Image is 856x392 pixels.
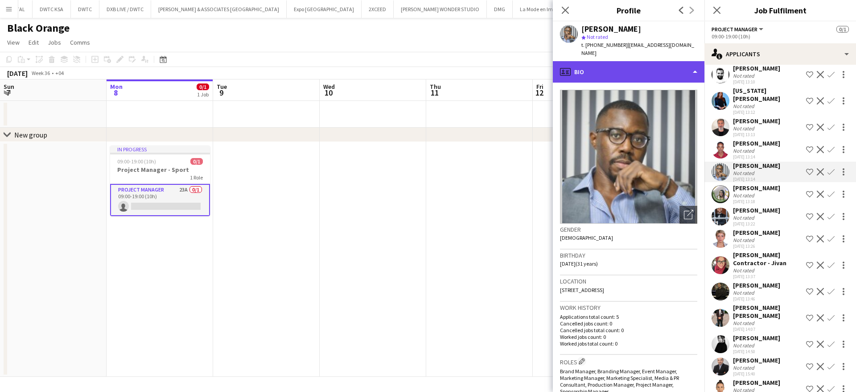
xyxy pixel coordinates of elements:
div: [PERSON_NAME] [PERSON_NAME] [733,304,802,320]
p: Cancelled jobs count: 0 [560,320,697,327]
div: [DATE] 13:18 [733,199,780,204]
span: Jobs [48,38,61,46]
span: 09:00-19:00 (10h) [117,158,156,165]
button: 2XCEED [362,0,394,18]
button: Project Manager [712,26,765,33]
div: [DATE] 13:10 [733,79,780,85]
a: Comms [66,37,94,48]
div: Not rated [733,125,756,132]
div: Not rated [733,147,756,154]
div: Not rated [733,192,756,199]
span: Not rated [587,33,608,40]
p: Cancelled jobs total count: 0 [560,327,697,334]
span: 11 [428,88,441,98]
span: Thu [430,83,441,91]
div: [DATE] 13:37 [733,274,802,279]
span: 0/1 [190,158,203,165]
span: 10 [322,88,335,98]
div: [DATE] [7,69,28,78]
div: Not rated [733,267,756,274]
span: 9 [215,88,227,98]
button: DXB LIVE / DWTC [99,0,151,18]
div: [PERSON_NAME] [733,162,780,170]
div: Not rated [733,364,756,371]
h3: Location [560,277,697,285]
div: [DATE] 13:14 [733,176,780,182]
a: Edit [25,37,42,48]
div: [DATE] 14:07 [733,326,802,332]
div: Applicants [704,43,856,65]
span: Wed [323,83,335,91]
p: Worked jobs total count: 0 [560,340,697,347]
h1: Black Orange [7,21,70,35]
span: 8 [109,88,123,98]
div: 1 Job [197,91,209,98]
div: Not rated [733,289,756,296]
div: Not rated [733,237,756,243]
button: DMG [487,0,513,18]
div: Open photos pop-in [679,206,697,224]
span: [STREET_ADDRESS] [560,287,604,293]
span: 0/1 [836,26,849,33]
div: [PERSON_NAME] [733,281,780,289]
button: Expo [GEOGRAPHIC_DATA] [287,0,362,18]
div: [PERSON_NAME] [733,229,780,237]
button: DWTC KSA [33,0,71,18]
div: [PERSON_NAME] [733,139,780,147]
button: [PERSON_NAME] WONDER STUDIO [394,0,487,18]
app-card-role: Project Manager23A0/109:00-19:00 (10h) [110,184,210,216]
div: Not rated [733,342,756,349]
div: [PERSON_NAME] [733,356,780,364]
h3: Profile [553,4,704,16]
p: Applications total count: 5 [560,313,697,320]
span: t. [PHONE_NUMBER] [581,42,628,48]
div: +04 [55,70,64,76]
span: 12 [535,88,543,98]
div: [DATE] 13:13 [733,132,780,138]
div: Bio [553,61,704,83]
div: [DATE] 13:46 [733,296,780,302]
div: [PERSON_NAME] [733,184,780,192]
div: [DATE] 15:40 [733,371,780,377]
div: [US_STATE][PERSON_NAME] [733,87,802,103]
h3: Birthday [560,251,697,259]
div: New group [14,130,47,139]
div: In progress [110,146,210,153]
div: [DATE] 13:26 [733,243,780,249]
span: 1 Role [190,174,203,181]
div: Not rated [733,320,756,326]
span: | [EMAIL_ADDRESS][DOMAIN_NAME] [581,42,694,56]
h3: Roles [560,357,697,366]
div: [PERSON_NAME] [733,206,780,214]
span: 0/1 [197,83,209,90]
button: DWTC [71,0,99,18]
div: [PERSON_NAME] [733,334,780,342]
span: View [7,38,20,46]
span: Fri [536,83,543,91]
h3: Job Fulfilment [704,4,856,16]
div: Not rated [733,72,756,79]
div: Not rated [733,214,756,221]
h3: Work history [560,304,697,312]
div: 09:00-19:00 (10h) [712,33,849,40]
div: [PERSON_NAME] [581,25,641,33]
span: Edit [29,38,39,46]
div: [PERSON_NAME] [733,64,780,72]
span: Week 36 [29,70,52,76]
div: [PERSON_NAME] Contractor - Jivan [733,251,802,267]
span: [DEMOGRAPHIC_DATA] [560,234,613,241]
app-job-card: In progress09:00-19:00 (10h)0/1Project Manager - Sport1 RoleProject Manager23A0/109:00-19:00 (10h) [110,146,210,216]
a: View [4,37,23,48]
span: Sun [4,83,14,91]
span: [DATE] (31 years) [560,260,598,267]
button: [PERSON_NAME] & ASSOCIATES [GEOGRAPHIC_DATA] [151,0,287,18]
div: [DATE] 13:14 [733,154,780,160]
h3: Gender [560,225,697,234]
div: [DATE] 14:50 [733,349,780,354]
div: Not rated [733,103,756,109]
span: Mon [110,83,123,91]
div: [DATE] 13:12 [733,109,802,115]
div: Not rated [733,170,756,176]
span: Comms [70,38,90,46]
